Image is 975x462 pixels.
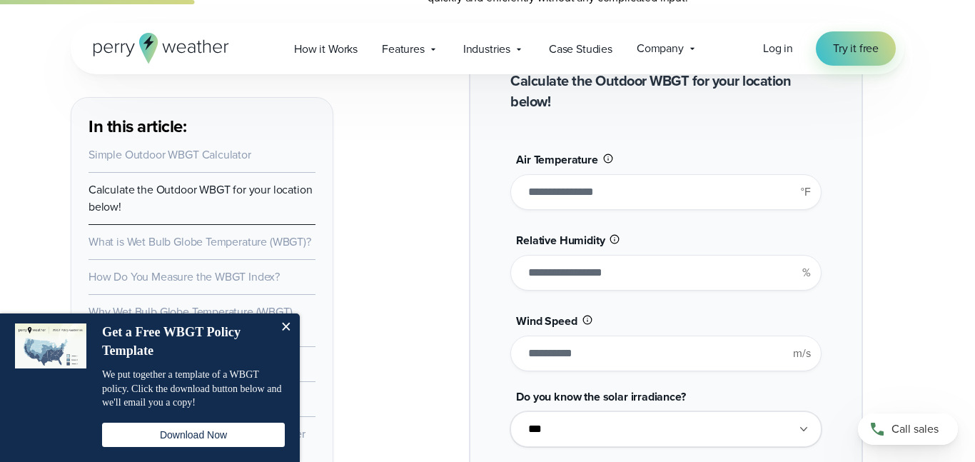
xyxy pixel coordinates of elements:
[102,323,270,360] h4: Get a Free WBGT Policy Template
[89,233,311,250] a: What is Wet Bulb Globe Temperature (WBGT)?
[537,34,625,64] a: Case Studies
[510,71,821,112] h2: Calculate the Outdoor WBGT for your location below!
[271,313,300,342] button: Close
[816,31,896,66] a: Try it free
[763,40,793,56] span: Log in
[89,303,293,337] a: Why Wet Bulb Globe Temperature (WBGT) Matters
[89,146,251,163] a: Simple Outdoor WBGT Calculator
[382,41,425,58] span: Features
[89,426,305,459] a: Watch how our customers use Perry Weather to calculate WBGT
[549,41,612,58] span: Case Studies
[89,181,312,215] a: Calculate the Outdoor WBGT for your location below!
[102,423,285,447] button: Download Now
[833,40,879,57] span: Try it free
[858,413,958,445] a: Call sales
[89,268,280,285] a: How Do You Measure the WBGT Index?
[637,40,684,57] span: Company
[516,232,605,248] span: Relative Humidity
[763,40,793,57] a: Log in
[891,421,939,438] span: Call sales
[15,323,86,368] img: dialog featured image
[516,388,685,405] span: Do you know the solar irradiance?
[282,34,370,64] a: How it Works
[463,41,510,58] span: Industries
[89,115,315,138] h3: In this article:
[102,368,285,410] p: We put together a template of a WBGT policy. Click the download button below and we'll email you ...
[516,151,597,168] span: Air Temperature
[294,41,358,58] span: How it Works
[516,313,577,329] span: Wind Speed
